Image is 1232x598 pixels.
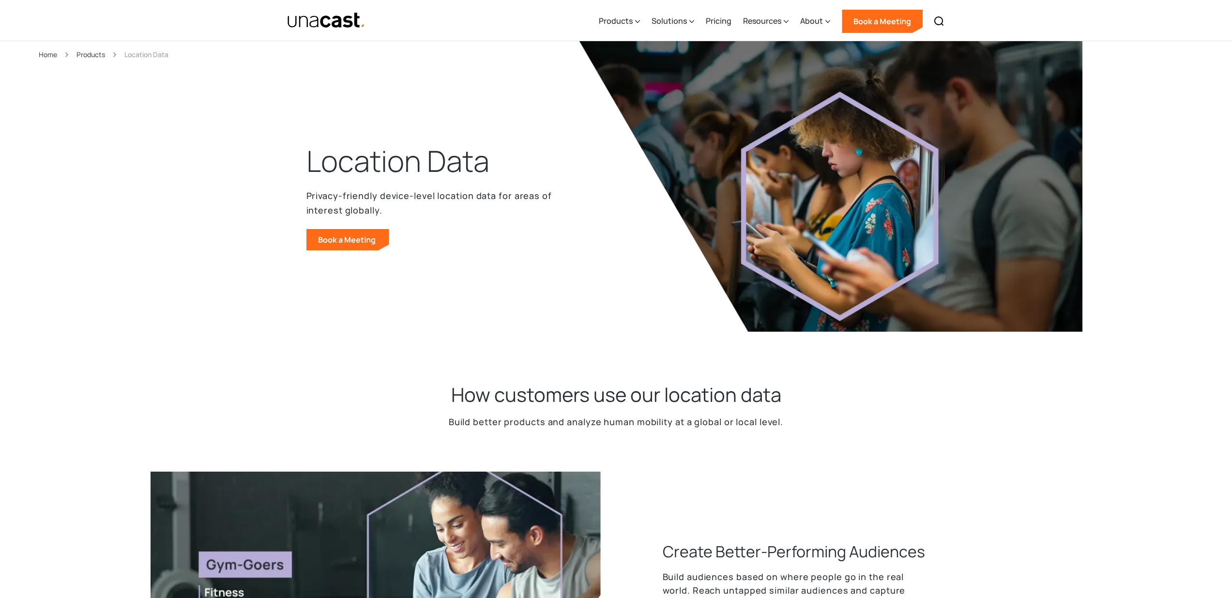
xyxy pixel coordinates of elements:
a: Pricing [706,1,731,41]
div: About [800,15,823,27]
a: Book a Meeting [842,10,923,33]
div: Resources [743,15,781,27]
div: Products [599,1,640,41]
div: About [800,1,830,41]
img: Image of girl on phone in subway, surrounded by other people on phones [579,41,1082,332]
p: Build better products and analyze human mobility at a global or local level. [449,415,783,429]
a: Home [39,49,57,60]
img: Search icon [933,15,945,27]
h3: Create Better-Performing Audiences [663,541,925,562]
div: Solutions [652,1,694,41]
p: Privacy-friendly device-level location data for areas of interest globally. [306,188,558,217]
h2: How customers use our location data [451,382,781,407]
a: Products [76,49,105,60]
div: Resources [743,1,789,41]
a: home [287,12,366,29]
div: Solutions [652,15,687,27]
a: Book a Meeting [306,229,389,250]
div: Location Data [124,49,168,60]
div: Products [599,15,633,27]
img: Unacast text logo [287,12,366,29]
h1: Location Data [306,142,489,181]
